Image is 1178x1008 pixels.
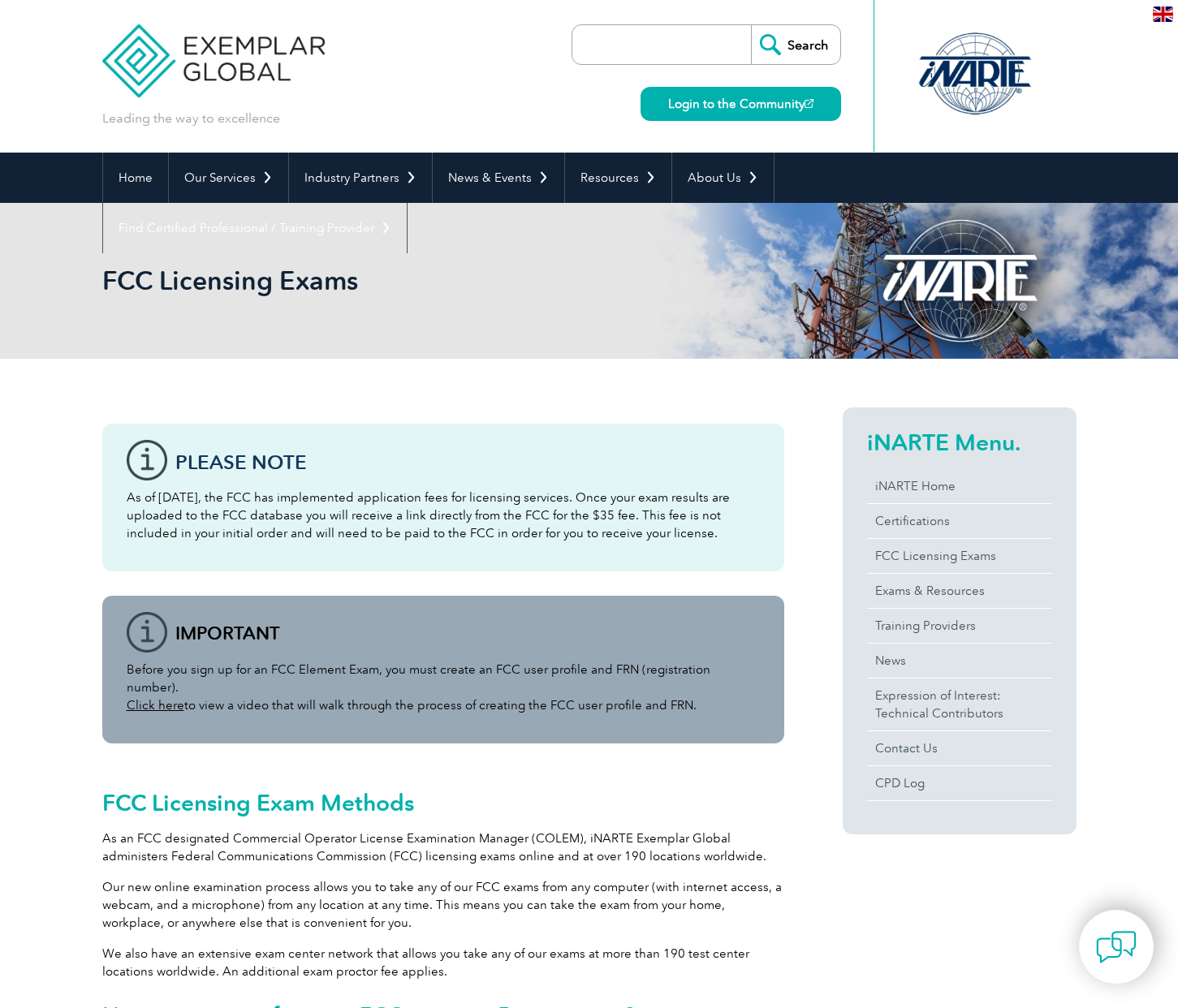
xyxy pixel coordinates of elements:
[169,153,288,203] a: Our Services
[102,829,784,865] p: As an FCC designated Commercial Operator License Examination Manager (COLEM), iNARTE Exemplar Glo...
[102,945,784,980] p: We also have an extensive exam center network that allows you take any of our exams at more than ...
[867,678,1052,730] a: Expression of Interest:Technical Contributors
[867,574,1052,608] a: Exams & Resources
[867,539,1052,573] a: FCC Licensing Exams
[175,452,760,472] h3: Please note
[867,609,1052,643] a: Training Providers
[127,698,184,713] a: Click here
[641,87,841,121] a: Login to the Community
[867,644,1052,678] a: News
[102,878,784,932] p: Our new online examination process allows you to take any of our FCC exams from any computer (wit...
[102,268,784,294] h2: FCC Licensing Exams
[565,153,671,203] a: Resources
[127,489,760,542] p: As of [DATE], the FCC has implemented application fees for licensing services. Once your exam res...
[1096,927,1137,967] img: contact-chat.png
[127,661,760,714] p: Before you sign up for an FCC Element Exam, you must create an FCC user profile and FRN (registra...
[672,153,774,203] a: About Us
[805,99,813,108] img: open_square.png
[867,469,1052,503] a: iNARTE Home
[102,110,280,127] p: Leading the way to excellence
[102,790,784,816] h2: FCC Licensing Exam Methods
[867,504,1052,538] a: Certifications
[867,731,1052,765] a: Contact Us
[867,766,1052,800] a: CPD Log
[103,153,168,203] a: Home
[433,153,564,203] a: News & Events
[867,429,1052,455] h2: iNARTE Menu.
[289,153,432,203] a: Industry Partners
[1153,6,1173,22] img: en
[751,25,840,64] input: Search
[103,203,407,253] a: Find Certified Professional / Training Provider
